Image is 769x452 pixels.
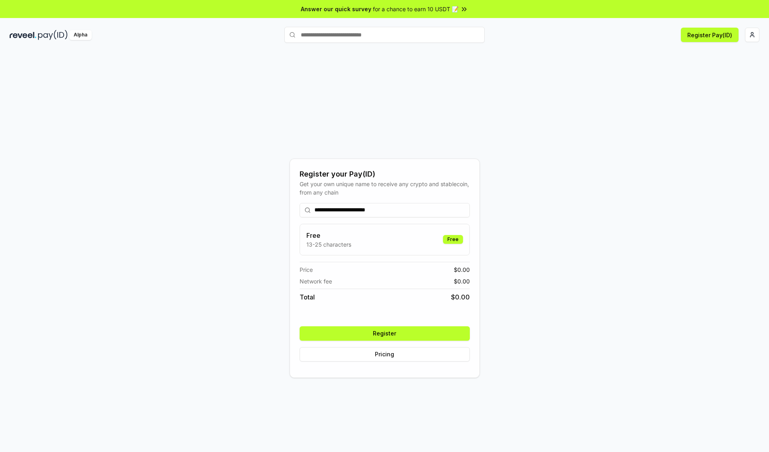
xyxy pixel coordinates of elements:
[300,347,470,362] button: Pricing
[300,277,332,285] span: Network fee
[451,292,470,302] span: $ 0.00
[454,265,470,274] span: $ 0.00
[10,30,36,40] img: reveel_dark
[300,326,470,341] button: Register
[306,240,351,249] p: 13-25 characters
[38,30,68,40] img: pay_id
[443,235,463,244] div: Free
[681,28,739,42] button: Register Pay(ID)
[300,265,313,274] span: Price
[300,169,470,180] div: Register your Pay(ID)
[69,30,92,40] div: Alpha
[454,277,470,285] span: $ 0.00
[301,5,371,13] span: Answer our quick survey
[373,5,459,13] span: for a chance to earn 10 USDT 📝
[300,180,470,197] div: Get your own unique name to receive any crypto and stablecoin, from any chain
[300,292,315,302] span: Total
[306,231,351,240] h3: Free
